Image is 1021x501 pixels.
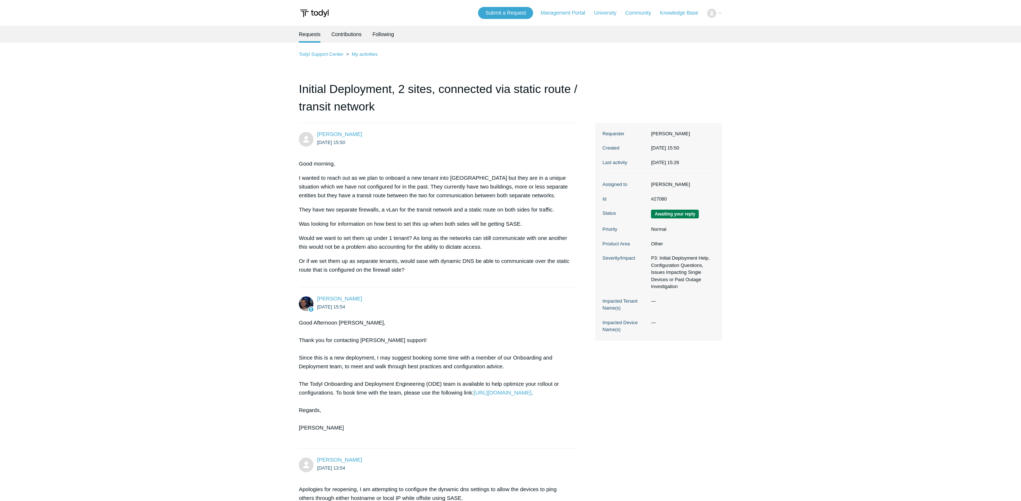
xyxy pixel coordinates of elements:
[602,130,647,137] dt: Requester
[317,295,362,302] span: Connor Davis
[647,130,715,137] dd: [PERSON_NAME]
[602,226,647,233] dt: Priority
[651,210,699,218] span: We are waiting for you to respond
[299,205,571,214] p: They have two separate firewalls, a vLan for the transit network and a static route on both sides...
[478,7,533,19] a: Submit a Request
[299,26,320,43] li: Requests
[317,457,362,463] a: [PERSON_NAME]
[647,255,715,290] dd: P3: Initial Deployment Help, Configuration Questions, Issues Impacting Single Devices or Past Out...
[317,131,362,137] span: Jacob Bejarano
[299,174,571,200] p: I wanted to reach out as we plan to onboard a new tenant into [GEOGRAPHIC_DATA] but they are in a...
[602,240,647,248] dt: Product Area
[660,9,706,17] a: Knowledge Base
[299,51,345,57] li: Todyl Support Center
[299,80,578,123] h1: Initial Deployment, 2 sites, connected via static route / transit network
[373,26,394,43] a: Following
[474,389,531,396] a: [URL][DOMAIN_NAME]
[299,51,343,57] a: Todyl Support Center
[594,9,624,17] a: University
[317,465,345,471] time: 2025-08-14T13:54:35Z
[602,210,647,217] dt: Status
[541,9,593,17] a: Management Portal
[602,144,647,152] dt: Created
[299,257,571,274] p: Or if we set them up as separate tenants, would sase with dynamic DNS be able to communicate over...
[602,255,647,262] dt: Severity/Impact
[602,195,647,203] dt: Id
[299,159,571,168] p: Good morning,
[299,220,571,228] p: Was looking for information on how best to set this up when both sides will be getting SASE.
[352,51,378,57] a: My activities
[647,240,715,248] dd: Other
[602,319,647,333] dt: Impacted Device Name(s)
[647,319,715,326] dd: —
[602,159,647,166] dt: Last activity
[647,181,715,188] dd: [PERSON_NAME]
[299,318,571,441] div: Good Afternoon [PERSON_NAME], Thank you for contacting [PERSON_NAME] support! Since this is a new...
[647,298,715,305] dd: —
[647,195,715,203] dd: #27080
[647,226,715,233] dd: Normal
[651,160,679,165] time: 2025-08-14T15:26:58+00:00
[317,131,362,137] a: [PERSON_NAME]
[317,304,345,310] time: 2025-08-06T15:54:40Z
[345,51,378,57] li: My activities
[317,457,362,463] span: Jacob Bejarano
[299,234,571,251] p: Would we want to set them up under 1 tenant? As long as the networks can still communicate with o...
[317,295,362,302] a: [PERSON_NAME]
[602,181,647,188] dt: Assigned to
[625,9,659,17] a: Community
[331,26,362,43] a: Contributions
[651,145,679,151] time: 2025-08-06T15:50:11+00:00
[317,140,345,145] time: 2025-08-06T15:50:11Z
[299,7,330,20] img: Todyl Support Center Help Center home page
[602,298,647,312] dt: Impacted Tenant Name(s)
